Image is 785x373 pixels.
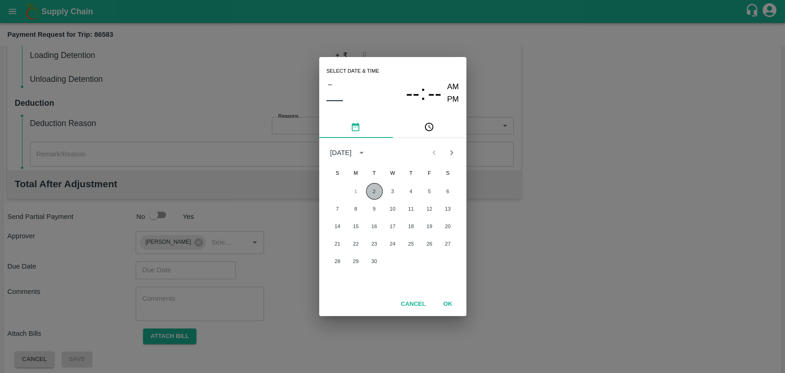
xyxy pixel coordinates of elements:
[366,201,383,217] button: 9
[329,235,346,252] button: 21
[329,218,346,235] button: 14
[440,201,456,217] button: 13
[319,116,393,138] button: pick date
[366,253,383,270] button: 30
[406,81,419,105] button: --
[384,201,401,217] button: 10
[348,201,364,217] button: 8
[440,183,456,200] button: 6
[384,235,401,252] button: 24
[366,183,383,200] button: 2
[327,64,379,78] span: Select date & time
[403,201,419,217] button: 11
[440,235,456,252] button: 27
[366,164,383,182] span: Tuesday
[447,93,459,106] button: PM
[348,253,364,270] button: 29
[366,218,383,235] button: 16
[440,218,456,235] button: 20
[403,235,419,252] button: 25
[421,201,438,217] button: 12
[348,235,364,252] button: 22
[330,148,352,158] div: [DATE]
[354,145,369,160] button: calendar view is open, switch to year view
[384,183,401,200] button: 3
[366,235,383,252] button: 23
[403,183,419,200] button: 4
[384,164,401,182] span: Wednesday
[329,164,346,182] span: Sunday
[327,78,334,90] button: –
[327,90,343,109] button: ––
[440,164,456,182] span: Saturday
[403,218,419,235] button: 18
[420,81,426,105] span: :
[447,81,459,93] button: AM
[393,116,466,138] button: pick time
[329,253,346,270] button: 28
[443,144,460,161] button: Next month
[403,164,419,182] span: Thursday
[328,78,332,90] span: –
[421,183,438,200] button: 5
[428,81,441,105] button: --
[433,296,463,312] button: OK
[348,218,364,235] button: 15
[397,296,429,312] button: Cancel
[421,235,438,252] button: 26
[421,218,438,235] button: 19
[384,218,401,235] button: 17
[348,164,364,182] span: Monday
[329,201,346,217] button: 7
[421,164,438,182] span: Friday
